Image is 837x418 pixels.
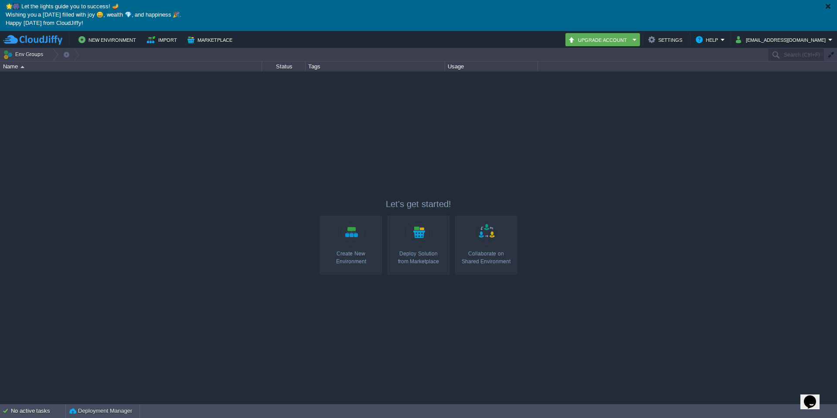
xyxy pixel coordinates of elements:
[446,61,538,71] div: Usage
[6,20,831,28] p: Happy [DATE] from CloudJiffy!
[800,383,828,409] iframe: chat widget
[320,216,382,275] a: Create New Environment
[306,61,445,71] div: Tags
[147,34,180,45] button: Import
[3,34,62,45] img: CloudJiffy
[568,34,630,45] button: Upgrade Account
[78,34,139,45] button: New Environment
[3,48,46,61] button: Env Groups
[187,34,235,45] button: Marketplace
[696,34,721,45] button: Help
[6,3,831,11] p: 🌟🎆 Let the lights guide you to success! 🪔
[736,34,828,45] button: [EMAIL_ADDRESS][DOMAIN_NAME]
[69,407,132,415] button: Deployment Manager
[648,34,685,45] button: Settings
[323,250,379,265] div: Create New Environment
[320,198,517,210] p: Let's get started!
[11,404,65,418] div: No active tasks
[20,66,24,68] img: AMDAwAAAACH5BAEAAAAALAAAAAABAAEAAAICRAEAOw==
[455,216,517,275] a: Collaborate onShared Environment
[388,216,449,275] a: Deploy Solutionfrom Marketplace
[6,11,831,20] p: Wishing you a [DATE] filled with joy 😄, wealth 💎, and happiness 🎉.
[1,61,262,71] div: Name
[262,61,305,71] div: Status
[390,250,447,265] div: Deploy Solution from Marketplace
[458,250,514,265] div: Collaborate on Shared Environment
